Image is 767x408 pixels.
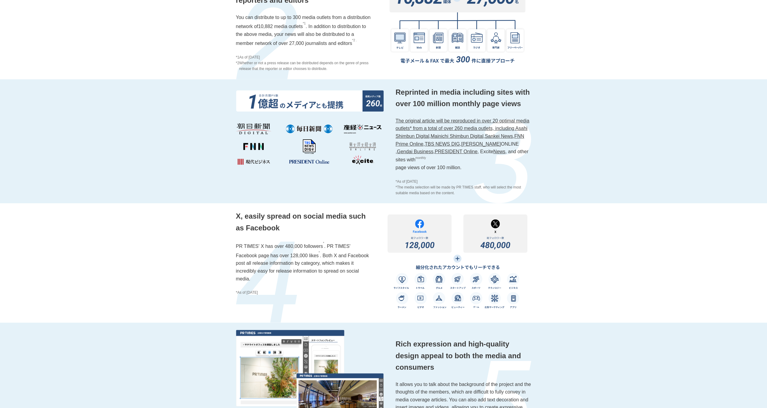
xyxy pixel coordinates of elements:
font: , and other sites with [396,149,529,162]
font: Whether or not a press release can be distributed depends on the genre of press release that the ... [239,61,369,71]
a: Sankei News [485,134,513,139]
img: PR TIMES has over 460,000 followers on Twitter. [384,210,531,315]
font: , [423,141,425,147]
font: *As of [DATE] [236,290,258,295]
font: , [460,141,461,147]
font: As of [DATE] [239,55,260,59]
font: monthly [415,156,426,160]
font: . [460,165,461,170]
font: X, easily spread on social media such as Facebook [236,212,366,232]
font: . In addition to distribution to the above media, your news will also be distributed to a member ... [236,24,366,46]
a: Mainichi Shimbun Digital [431,134,483,139]
font: Reprinted in media including sites with over 100 million monthly page views [396,88,530,108]
a: FNN Prime Online [396,134,524,147]
font: PR TIMES' X has over 480,000 followers [236,244,323,249]
font: , Excite [477,149,493,154]
font: Rich expression and high-quality design appeal to both the media and consumers [396,340,521,371]
font: You can distribute to up to 300 media outlets from a distribution network of [236,15,371,29]
font: , [513,134,514,139]
img: Partnering with media outlets with a total monthly pageview count of over 100 million [236,90,384,175]
a: [PERSON_NAME] [461,141,501,147]
a: News [493,149,505,154]
font: . PR TIMES' Facebook page has over 128,000 likes [236,244,350,258]
font: *The media selection will be made by PR TIMES staff, who will select the most suitable media base... [396,185,521,195]
font: , [483,134,485,139]
font: page views of over 100 million [396,165,460,170]
font: 10,882 media outlets [258,24,303,29]
a: The original article will be reproduced in over 20 optimal media outlets* from a total of over 26... [396,118,530,139]
font: *As of [DATE] [396,179,418,184]
a: PRESIDENT Online [435,149,477,154]
font: , [433,149,435,154]
font: , [429,134,431,139]
a: Gendai Business [397,149,433,154]
font: . Both X and Facebook post all release information by category, which makes it incredibly easy fo... [236,253,369,281]
a: TBS NEWS DIG [425,141,460,147]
